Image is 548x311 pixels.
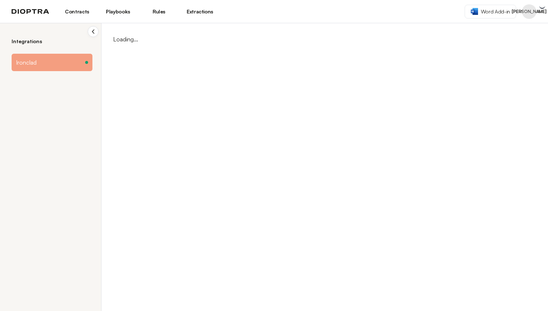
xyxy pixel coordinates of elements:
a: Playbooks [102,5,134,18]
button: Profile menu [522,4,536,19]
span: Ironclad [16,58,37,67]
a: Word Add-in [465,5,516,19]
a: Contracts [61,5,93,18]
img: logo [12,9,49,14]
span: Word Add-in [481,8,510,15]
span: [PERSON_NAME] [512,9,546,15]
h2: Integrations [12,38,92,45]
div: Jacques Arnoux [522,4,536,19]
img: word [471,8,478,15]
div: Loading... [101,23,548,55]
a: Extractions [184,5,216,18]
button: Collapse sidebar [88,26,99,37]
a: Rules [143,5,175,18]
